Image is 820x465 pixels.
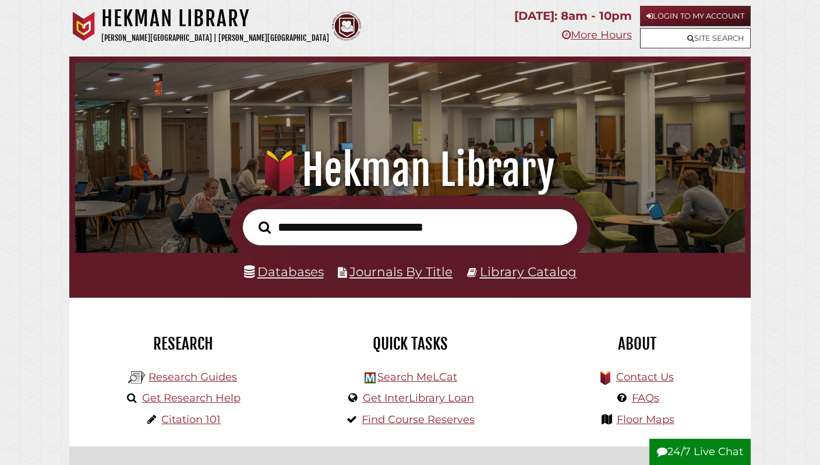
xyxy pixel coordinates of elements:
a: Library Catalog [480,264,577,279]
a: More Hours [562,29,632,41]
a: Site Search [640,28,751,48]
a: Citation 101 [161,413,221,426]
h2: Research [78,334,288,354]
button: Search [253,218,277,237]
a: Databases [244,264,324,279]
a: FAQs [632,392,659,404]
h1: Hekman Library [101,6,329,31]
a: Find Course Reserves [362,413,475,426]
p: [PERSON_NAME][GEOGRAPHIC_DATA] | [PERSON_NAME][GEOGRAPHIC_DATA] [101,31,329,45]
img: Hekman Library Logo [365,372,376,383]
img: Calvin University [69,12,98,41]
a: Contact Us [616,371,674,383]
img: Calvin Theological Seminary [332,12,361,41]
a: Get Research Help [142,392,241,404]
a: Floor Maps [617,413,674,426]
p: [DATE]: 8am - 10pm [514,6,632,26]
i: Search [259,221,271,234]
a: Login to My Account [640,6,751,26]
a: Research Guides [149,371,237,383]
a: Get InterLibrary Loan [363,392,474,404]
h2: About [532,334,742,354]
h2: Quick Tasks [305,334,515,354]
a: Search MeLCat [377,371,457,383]
a: Journals By Title [349,264,453,279]
h1: Hekman Library [87,145,733,196]
img: Hekman Library Logo [128,369,146,386]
